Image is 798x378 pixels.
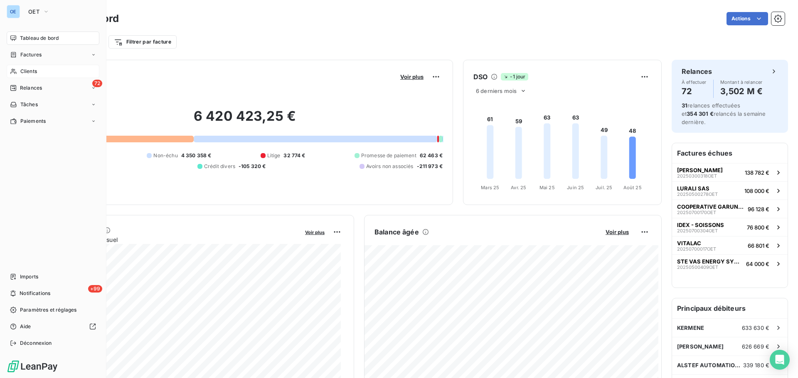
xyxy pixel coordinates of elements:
[108,35,177,49] button: Filtrer par facture
[720,80,763,85] span: Montant à relancer
[481,185,499,190] tspan: Mars 25
[7,360,58,373] img: Logo LeanPay
[720,85,763,98] h4: 3,502 M €
[7,270,99,283] a: Imports
[20,290,50,297] span: Notifications
[366,163,414,170] span: Avoirs non associés
[727,12,768,25] button: Actions
[420,152,443,159] span: 62 463 €
[7,5,20,18] div: OE
[682,85,707,98] h4: 72
[7,303,99,317] a: Paramètres et réglages
[28,8,39,15] span: OET
[283,152,305,159] span: 32 774 €
[20,117,46,125] span: Paiements
[677,222,724,228] span: IDEX - SOISSONS
[47,235,299,244] span: Chiffre d'affaires mensuel
[305,229,325,235] span: Voir plus
[677,228,718,233] span: 20250700304OET
[743,362,769,368] span: 339 180 €
[153,152,177,159] span: Non-échu
[672,143,788,163] h6: Factures échues
[748,242,769,249] span: 66 801 €
[672,163,788,181] button: [PERSON_NAME]20250300318OET138 782 €
[677,173,717,178] span: 20250300318OET
[20,306,76,314] span: Paramètres et réglages
[7,320,99,333] a: Aide
[47,108,443,133] h2: 6 420 423,25 €
[88,285,102,293] span: +99
[677,192,718,197] span: 20250500278OET
[677,240,701,246] span: VITALAC
[682,102,766,125] span: relances effectuées et relancés la semaine dernière.
[672,200,788,218] button: COOPERATIVE GARUN-PAYSANNE20250700170OET96 128 €
[682,102,687,109] span: 31
[770,350,790,370] div: Open Intercom Messenger
[511,185,526,190] tspan: Avr. 25
[682,66,712,76] h6: Relances
[672,218,788,236] button: IDEX - SOISSONS20250700304OET76 800 €
[677,210,716,215] span: 20250700170OET
[539,185,555,190] tspan: Mai 25
[400,73,424,80] span: Voir plus
[677,362,743,368] span: ALSTEF AUTOMATION S.A
[417,163,443,170] span: -211 973 €
[677,324,704,331] span: KERMENE
[672,181,788,200] button: LURALI SAS20250500278OET108 000 €
[672,254,788,273] button: STE VAS ENERGY SYSTEMS GmbH20250500409OET64 000 €
[744,188,769,194] span: 108 000 €
[476,88,517,94] span: 6 derniers mois
[20,34,59,42] span: Tableau de bord
[20,339,52,347] span: Déconnexion
[501,73,528,80] span: -1 jour
[677,265,718,270] span: 20250500409OET
[596,185,612,190] tspan: Juil. 25
[267,152,281,159] span: Litige
[682,80,707,85] span: À effectuer
[7,48,99,61] a: Factures
[92,80,102,87] span: 72
[20,84,42,92] span: Relances
[742,324,769,331] span: 633 630 €
[20,273,38,280] span: Imports
[745,169,769,176] span: 138 782 €
[181,152,212,159] span: 4 350 358 €
[677,246,716,251] span: 20250700017OET
[677,258,743,265] span: STE VAS ENERGY SYSTEMS GmbH
[7,98,99,111] a: Tâches
[677,185,709,192] span: LURALI SAS
[361,152,416,159] span: Promesse de paiement
[7,65,99,78] a: Clients
[473,72,488,82] h6: DSO
[746,261,769,267] span: 64 000 €
[7,32,99,45] a: Tableau de bord
[677,343,724,350] span: [PERSON_NAME]
[20,101,38,108] span: Tâches
[677,167,723,173] span: [PERSON_NAME]
[20,51,42,59] span: Factures
[20,323,31,330] span: Aide
[567,185,584,190] tspan: Juin 25
[303,228,327,236] button: Voir plus
[687,110,713,117] span: 354 301 €
[606,229,629,235] span: Voir plus
[672,298,788,318] h6: Principaux débiteurs
[7,81,99,95] a: 72Relances
[7,115,99,128] a: Paiements
[603,228,631,236] button: Voir plus
[239,163,266,170] span: -105 320 €
[742,343,769,350] span: 626 669 €
[204,163,235,170] span: Crédit divers
[398,73,426,80] button: Voir plus
[20,68,37,75] span: Clients
[748,206,769,212] span: 96 128 €
[677,203,744,210] span: COOPERATIVE GARUN-PAYSANNE
[623,185,642,190] tspan: Août 25
[672,236,788,254] button: VITALAC20250700017OET66 801 €
[747,224,769,231] span: 76 800 €
[374,227,419,237] h6: Balance âgée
